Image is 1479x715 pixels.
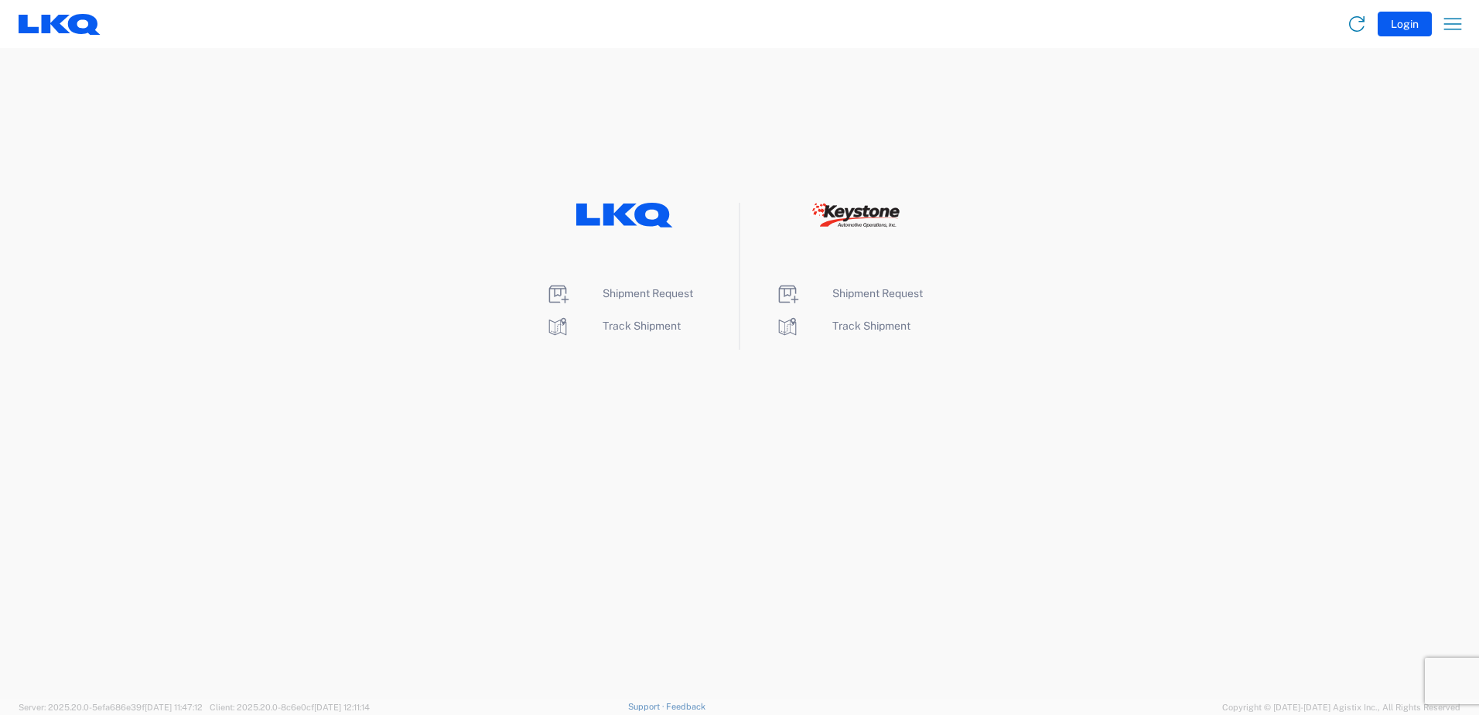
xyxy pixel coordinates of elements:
span: Server: 2025.20.0-5efa686e39f [19,703,203,712]
span: Track Shipment [832,320,910,332]
a: Track Shipment [545,320,681,332]
a: Feedback [666,702,705,711]
span: Shipment Request [603,287,693,299]
span: Track Shipment [603,320,681,332]
a: Shipment Request [545,287,693,299]
span: [DATE] 11:47:12 [145,703,203,712]
button: Login [1378,12,1432,36]
span: Shipment Request [832,287,923,299]
span: Client: 2025.20.0-8c6e0cf [210,703,370,712]
span: Copyright © [DATE]-[DATE] Agistix Inc., All Rights Reserved [1222,700,1460,714]
a: Support [628,702,667,711]
a: Shipment Request [775,287,923,299]
a: Track Shipment [775,320,910,332]
span: [DATE] 12:11:14 [314,703,370,712]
